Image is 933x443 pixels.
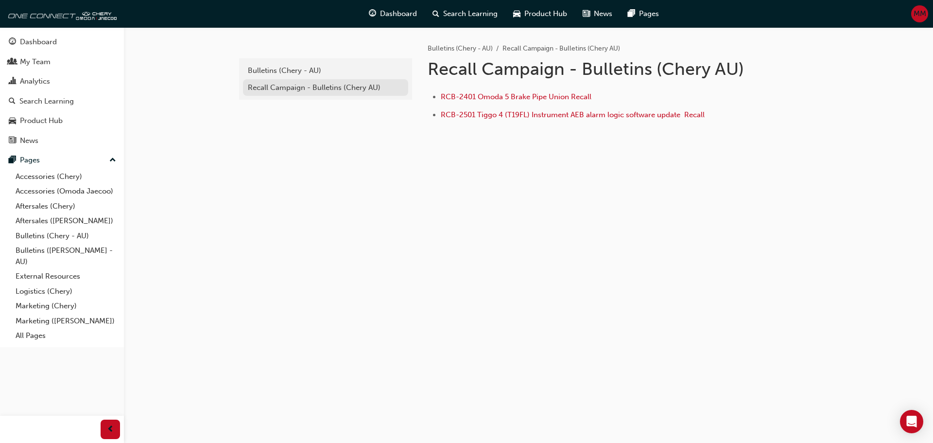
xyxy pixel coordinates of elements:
a: Marketing (Chery) [12,299,120,314]
span: News [594,8,612,19]
span: pages-icon [9,156,16,165]
a: News [4,132,120,150]
span: people-icon [9,58,16,67]
button: MM [911,5,928,22]
a: news-iconNews [575,4,620,24]
a: RCB-2501 Tiggo 4 (T19FL) Instrument AEB alarm logic software update Recall [441,110,705,119]
span: Product Hub [524,8,567,19]
a: Search Learning [4,92,120,110]
a: Logistics (Chery) [12,284,120,299]
div: Open Intercom Messenger [900,410,923,433]
span: search-icon [432,8,439,20]
button: DashboardMy TeamAnalyticsSearch LearningProduct HubNews [4,31,120,151]
span: news-icon [9,137,16,145]
a: Accessories (Chery) [12,169,120,184]
a: RCB-2401 Omoda 5 Brake Pipe Union Recall [441,92,591,101]
div: Product Hub [20,115,63,126]
a: Analytics [4,72,120,90]
a: Bulletins (Chery - AU) [243,62,408,79]
span: chart-icon [9,77,16,86]
span: prev-icon [107,424,114,436]
a: Dashboard [4,33,120,51]
span: Search Learning [443,8,498,19]
span: up-icon [109,154,116,167]
a: car-iconProduct Hub [505,4,575,24]
span: guage-icon [9,38,16,47]
a: pages-iconPages [620,4,667,24]
a: Accessories (Omoda Jaecoo) [12,184,120,199]
span: pages-icon [628,8,635,20]
a: Bulletins (Chery - AU) [12,229,120,244]
span: search-icon [9,97,16,106]
a: search-iconSearch Learning [425,4,505,24]
div: Recall Campaign - Bulletins (Chery AU) [248,82,403,93]
div: Bulletins (Chery - AU) [248,65,403,76]
a: Product Hub [4,112,120,130]
a: guage-iconDashboard [361,4,425,24]
a: Recall Campaign - Bulletins (Chery AU) [243,79,408,96]
a: Aftersales (Chery) [12,199,120,214]
span: car-icon [9,117,16,125]
div: Analytics [20,76,50,87]
img: oneconnect [5,4,117,23]
span: RCB-2501 Tiggo 4 (T19FL) Instrument AEB alarm logic software update ﻿ Recall [441,110,705,119]
a: Bulletins (Chery - AU) [428,44,493,53]
a: Aftersales ([PERSON_NAME]) [12,213,120,229]
span: car-icon [513,8,520,20]
a: My Team [4,53,120,71]
div: News [20,135,38,146]
button: Pages [4,151,120,169]
span: guage-icon [369,8,376,20]
a: External Resources [12,269,120,284]
span: Dashboard [380,8,417,19]
span: news-icon [583,8,590,20]
h1: Recall Campaign - Bulletins (Chery AU) [428,58,746,80]
div: Search Learning [19,96,74,107]
span: Pages [639,8,659,19]
a: Bulletins ([PERSON_NAME] - AU) [12,243,120,269]
a: Marketing ([PERSON_NAME]) [12,314,120,329]
div: Pages [20,155,40,166]
a: All Pages [12,328,120,343]
div: My Team [20,56,51,68]
span: MM [914,8,926,19]
div: Dashboard [20,36,57,48]
li: Recall Campaign - Bulletins (Chery AU) [502,43,620,54]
